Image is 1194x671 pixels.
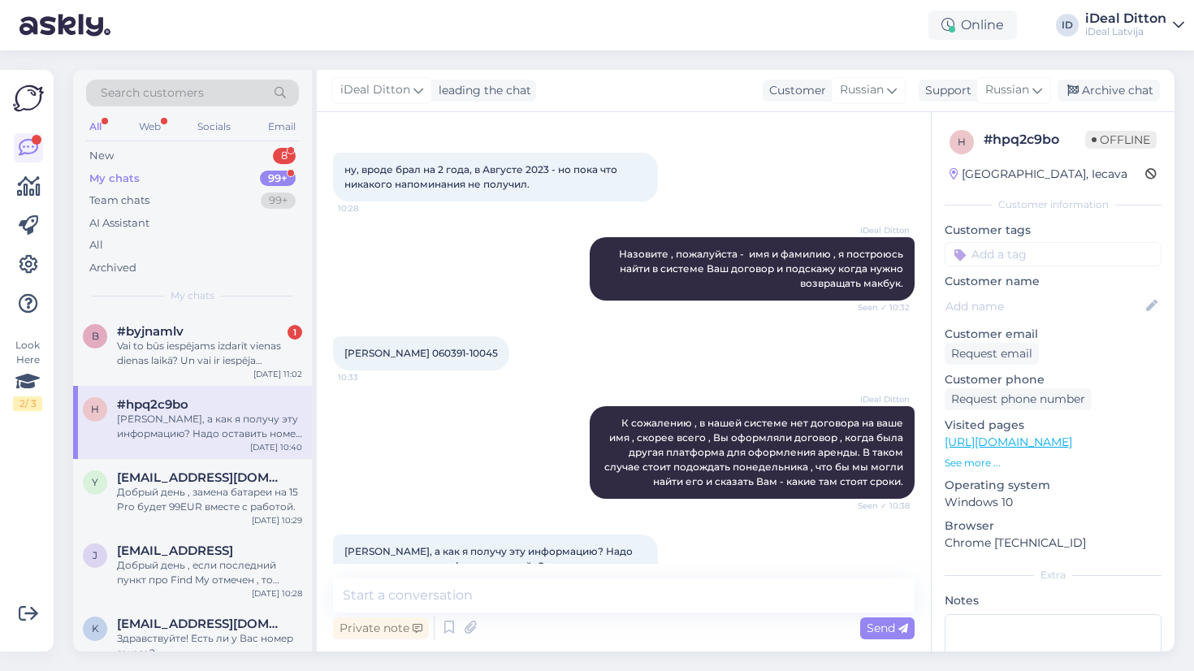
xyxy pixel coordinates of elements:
[333,617,429,639] div: Private note
[117,631,302,660] div: Здравствуйте! Есть ли у Вас номер заказа?
[344,347,498,359] span: [PERSON_NAME] 060391-10045
[945,388,1092,410] div: Request phone number
[344,545,635,572] span: [PERSON_NAME], а как я получу эту информацию? Надо оставить номер телефона или имейл?
[117,485,302,514] div: Добрый день , замена батареи на 15 Pro будет 99EUR вместе с работой.
[265,116,299,137] div: Email
[344,163,620,190] span: ну, вроде брал на 2 года, в Августе 2023 - но пока что никакого напоминания не получил.
[958,136,966,148] span: h
[945,343,1039,365] div: Request email
[945,297,1143,315] input: Add name
[91,403,99,415] span: h
[945,222,1162,239] p: Customer tags
[260,171,296,187] div: 99+
[171,288,214,303] span: My chats
[261,193,296,209] div: 99+
[252,514,302,526] div: [DATE] 10:29
[432,82,531,99] div: leading the chat
[89,193,149,209] div: Team chats
[92,622,99,634] span: k
[117,617,286,631] span: koles07vika@gmail.com
[984,130,1085,149] div: # hpq2c9bo
[252,587,302,600] div: [DATE] 10:28
[945,326,1162,343] p: Customer email
[13,396,42,411] div: 2 / 3
[89,171,140,187] div: My chats
[945,435,1072,449] a: [URL][DOMAIN_NAME]
[945,197,1162,212] div: Customer information
[985,81,1029,99] span: Russian
[117,397,188,412] span: #hpq2c9bo
[945,371,1162,388] p: Customer phone
[250,441,302,453] div: [DATE] 10:40
[945,517,1162,535] p: Browser
[89,148,114,164] div: New
[338,202,399,214] span: 10:28
[136,116,164,137] div: Web
[945,273,1162,290] p: Customer name
[288,325,302,340] div: 1
[945,535,1162,552] p: Chrome [TECHNICAL_ID]
[1085,131,1157,149] span: Offline
[253,368,302,380] div: [DATE] 11:02
[840,81,884,99] span: Russian
[117,470,286,485] span: yegorov147@gmail.com
[13,83,44,114] img: Askly Logo
[117,339,302,368] div: Vai to būs iespējams izdarīt vienas dienas laikā? Un vai ir iespēja pierakstīties?
[89,215,149,232] div: AI Assistant
[945,568,1162,582] div: Extra
[945,417,1162,434] p: Visited pages
[340,81,410,99] span: iDeal Ditton
[849,393,910,405] span: iDeal Ditton
[1058,80,1160,102] div: Archive chat
[101,84,204,102] span: Search customers
[849,301,910,314] span: Seen ✓ 10:32
[945,456,1162,470] p: See more ...
[945,477,1162,494] p: Operating system
[93,549,97,561] span: j
[117,558,302,587] div: Добрый день , если последний пункт про Find My отмечен , то сумма всегда будет 1EUR.
[273,148,296,164] div: 8
[89,237,103,253] div: All
[763,82,826,99] div: Customer
[1085,25,1166,38] div: iDeal Latvija
[867,621,908,635] span: Send
[89,260,136,276] div: Archived
[604,417,906,487] span: К сожалению , в нашей системе нет договора на ваше имя , скорее всего , Вы оформляли договор , ко...
[117,412,302,441] div: [PERSON_NAME], а как я получу эту информацию? Надо оставить номер телефона или имейл?
[945,592,1162,609] p: Notes
[92,330,99,342] span: b
[194,116,234,137] div: Socials
[1056,14,1079,37] div: ID
[1085,12,1166,25] div: iDeal Ditton
[919,82,971,99] div: Support
[928,11,1017,40] div: Online
[117,543,233,558] span: jefimovsjegors774@gmail.con
[117,324,184,339] span: #byjnamlv
[338,371,399,383] span: 10:33
[86,116,105,137] div: All
[945,494,1162,511] p: Windows 10
[92,476,98,488] span: y
[13,338,42,411] div: Look Here
[849,224,910,236] span: iDeal Ditton
[1085,12,1184,38] a: iDeal DittoniDeal Latvija
[945,242,1162,266] input: Add a tag
[849,500,910,512] span: Seen ✓ 10:38
[619,248,906,289] span: Назовите , пожалуйста - имя и фамилию , я построюсь найти в системе Ваш договор и подскажу когда ...
[950,166,1127,183] div: [GEOGRAPHIC_DATA], Iecava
